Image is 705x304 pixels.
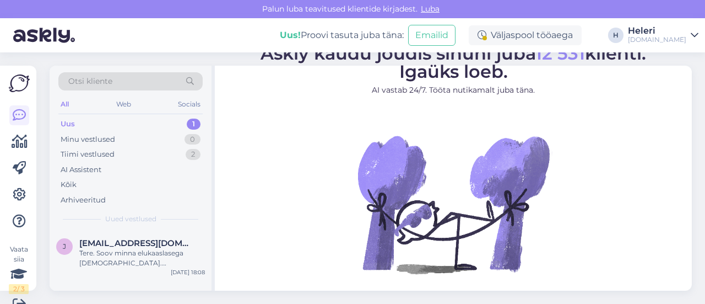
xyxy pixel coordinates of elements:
button: Emailid [408,25,455,46]
div: Web [114,97,133,111]
span: J [63,242,66,250]
div: Tere. Soov minna elukaaslasega [DEMOGRAPHIC_DATA]. [PERSON_NAME] ajal on seal hooaeg ja millised ... [79,248,205,268]
div: [DATE] 18:08 [171,268,205,276]
div: AI Assistent [61,164,101,175]
div: Vaata siia [9,244,29,294]
div: 1 [187,119,200,130]
span: Luba [417,4,443,14]
div: H [608,28,623,43]
span: Otsi kliente [68,76,112,87]
span: Askly kaudu jõudis sinuni juba klienti. Igaüks loeb. [261,42,646,82]
div: Tiimi vestlused [61,149,115,160]
b: Uus! [280,30,301,40]
div: Väljaspool tööaega [469,25,582,45]
div: Heleri [628,26,686,35]
div: Uus [61,119,75,130]
div: 0 [185,134,200,145]
span: Janek.lebedev@gmail.com [79,238,194,248]
p: AI vastab 24/7. Tööta nutikamalt juba täna. [261,84,646,96]
div: 2 / 3 [9,284,29,294]
div: Kõik [61,179,77,190]
img: No Chat active [354,105,552,303]
span: 12 531 [535,42,585,64]
div: Arhiveeritud [61,195,106,206]
div: [DOMAIN_NAME] [628,35,686,44]
div: Proovi tasuta juba täna: [280,29,404,42]
span: Uued vestlused [105,214,156,224]
div: Minu vestlused [61,134,115,145]
div: 2 [186,149,200,160]
a: Heleri[DOMAIN_NAME] [628,26,698,44]
img: Askly Logo [9,74,30,92]
div: All [58,97,71,111]
div: Socials [176,97,203,111]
